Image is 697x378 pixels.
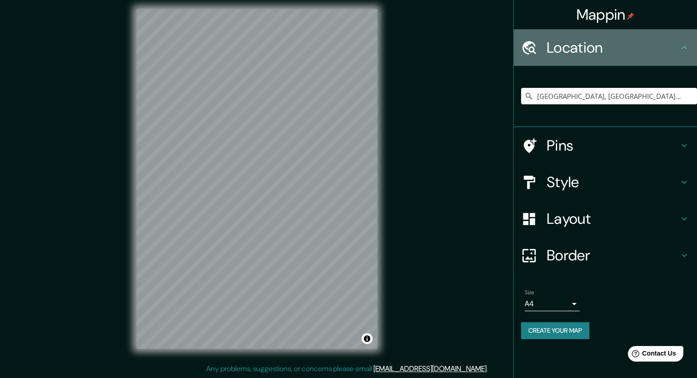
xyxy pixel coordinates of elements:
div: A4 [525,297,580,311]
div: Style [514,164,697,200]
h4: Layout [547,210,679,228]
h4: Location [547,38,679,57]
div: . [489,363,491,374]
div: . [488,363,489,374]
a: [EMAIL_ADDRESS][DOMAIN_NAME] [373,364,487,373]
p: Any problems, suggestions, or concerns please email . [206,363,488,374]
div: Location [514,29,697,66]
h4: Pins [547,136,679,155]
h4: Style [547,173,679,191]
div: Border [514,237,697,274]
div: Pins [514,127,697,164]
iframe: Help widget launcher [615,342,687,368]
div: Layout [514,200,697,237]
button: Toggle attribution [362,333,373,344]
button: Create your map [521,322,589,339]
h4: Border [547,246,679,265]
img: pin-icon.png [627,12,634,20]
label: Size [525,289,534,297]
input: Pick your city or area [521,88,697,104]
h4: Mappin [576,5,635,24]
canvas: Map [137,9,377,349]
